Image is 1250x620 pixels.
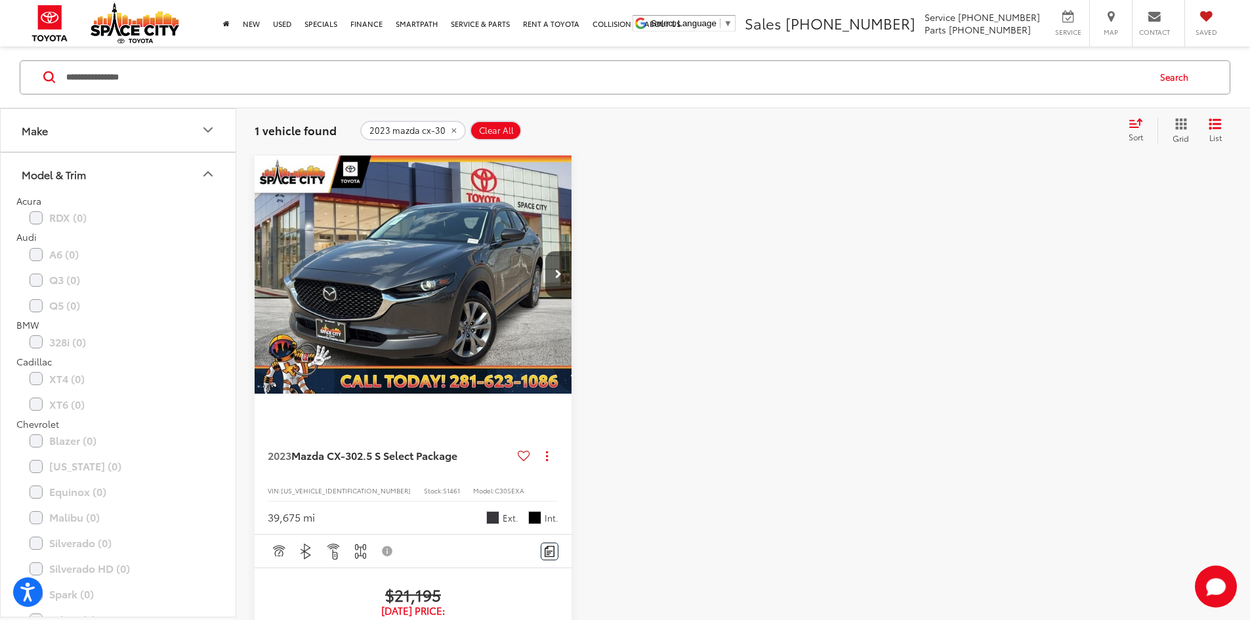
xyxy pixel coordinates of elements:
[377,537,399,565] button: View Disclaimer
[270,543,287,560] img: Adaptive Cruise Control
[352,543,369,560] img: 4WD/AWD
[268,447,291,463] span: 2023
[1129,131,1143,142] span: Sort
[30,367,207,390] label: XT4 (0)
[30,330,207,353] label: 328i (0)
[200,122,216,138] div: Make
[925,10,955,24] span: Service
[651,18,732,28] a: Select Language​
[30,557,207,580] label: Silverado HD (0)
[443,486,460,495] span: S1461
[1139,28,1170,37] span: Contact
[291,447,357,463] span: Mazda CX-30
[254,155,573,395] img: 2023 Mazda Mazda CX-30 2.5 S Select Package
[1157,117,1199,143] button: Grid View
[470,120,522,140] button: Clear All
[281,486,411,495] span: [US_VEHICLE_IDENTIFICATION_NUMBER]
[30,294,207,317] label: Q5 (0)
[16,354,52,367] span: Cadillac
[255,121,337,137] span: 1 vehicle found
[535,444,558,467] button: Actions
[1096,28,1125,37] span: Map
[268,510,315,525] div: 39,675 mi
[16,194,41,207] span: Acura
[298,543,314,560] img: Bluetooth®
[486,511,499,524] span: Machine Gray Metallic
[1122,117,1157,143] button: Select sort value
[545,512,558,524] span: Int.
[22,123,48,136] div: Make
[479,125,514,135] span: Clear All
[1199,117,1232,143] button: List View
[949,23,1031,36] span: [PHONE_NUMBER]
[1195,566,1237,608] svg: Start Chat
[925,23,946,36] span: Parts
[30,506,207,529] label: Malibu (0)
[325,543,342,560] img: Remote Start
[369,125,446,135] span: 2023 mazda cx-30
[357,447,457,463] span: 2.5 S Select Package
[745,12,781,33] span: Sales
[1173,132,1189,143] span: Grid
[528,511,541,524] span: Black
[360,120,466,140] button: remove 2023%20mazda%20cx-30
[424,486,443,495] span: Stock:
[545,251,572,297] button: Next image
[541,543,558,560] button: Comments
[651,18,717,28] span: Select Language
[473,486,495,495] span: Model:
[30,583,207,606] label: Spark (0)
[30,268,207,291] label: Q3 (0)
[785,12,915,33] span: [PHONE_NUMBER]
[200,166,216,182] div: Model & Trim
[268,448,512,463] a: 2023Mazda CX-302.5 S Select Package
[958,10,1040,24] span: [PHONE_NUMBER]
[30,243,207,266] label: A6 (0)
[546,451,548,461] span: dropdown dots
[30,480,207,503] label: Equinox (0)
[16,318,39,331] span: BMW
[268,604,558,617] span: [DATE] Price:
[30,531,207,554] label: Silverado (0)
[545,546,555,557] img: Comments
[1,152,237,195] button: Model & TrimModel & Trim
[16,230,37,243] span: Audi
[1,108,237,151] button: MakeMake
[30,429,207,452] label: Blazer (0)
[65,61,1148,93] input: Search by Make, Model, or Keyword
[30,392,207,415] label: XT6 (0)
[1209,131,1222,142] span: List
[1053,28,1083,37] span: Service
[495,486,524,495] span: C30SEXA
[254,155,573,394] a: 2023 Mazda Mazda CX-30 2.5 S Select Package2023 Mazda Mazda CX-30 2.5 S Select Package2023 Mazda ...
[22,167,86,180] div: Model & Trim
[720,18,720,28] span: ​
[268,585,558,604] span: $21,195
[724,18,732,28] span: ▼
[1148,60,1207,93] button: Search
[1195,566,1237,608] button: Toggle Chat Window
[30,206,207,229] label: RDX (0)
[268,486,281,495] span: VIN:
[16,417,59,430] span: Chevrolet
[503,512,518,524] span: Ext.
[254,155,573,394] div: 2023 Mazda Mazda CX-30 2.5 S Select Package 0
[1192,28,1220,37] span: Saved
[91,3,179,43] img: Space City Toyota
[30,455,207,478] label: [US_STATE] (0)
